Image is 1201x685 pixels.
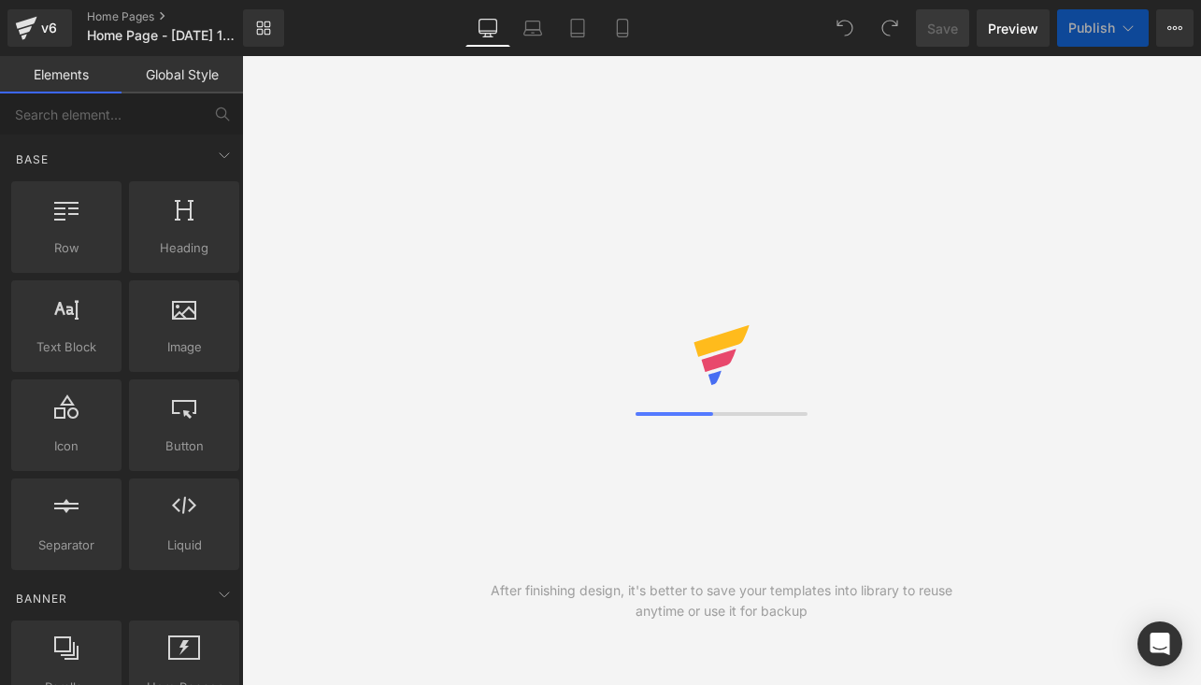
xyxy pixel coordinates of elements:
[14,590,69,607] span: Banner
[927,19,958,38] span: Save
[7,9,72,47] a: v6
[482,580,962,621] div: After finishing design, it's better to save your templates into library to reuse anytime or use i...
[826,9,864,47] button: Undo
[135,238,234,258] span: Heading
[988,19,1038,38] span: Preview
[510,9,555,47] a: Laptop
[977,9,1050,47] a: Preview
[555,9,600,47] a: Tablet
[17,238,116,258] span: Row
[871,9,908,47] button: Redo
[135,436,234,456] span: Button
[465,9,510,47] a: Desktop
[1137,621,1182,666] div: Open Intercom Messenger
[1068,21,1115,36] span: Publish
[87,28,238,43] span: Home Page - [DATE] 12:22:50
[37,16,61,40] div: v6
[122,56,243,93] a: Global Style
[17,436,116,456] span: Icon
[14,150,50,168] span: Base
[135,535,234,555] span: Liquid
[600,9,645,47] a: Mobile
[243,9,284,47] a: New Library
[87,9,274,24] a: Home Pages
[17,535,116,555] span: Separator
[135,337,234,357] span: Image
[1057,9,1149,47] button: Publish
[1156,9,1194,47] button: More
[17,337,116,357] span: Text Block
